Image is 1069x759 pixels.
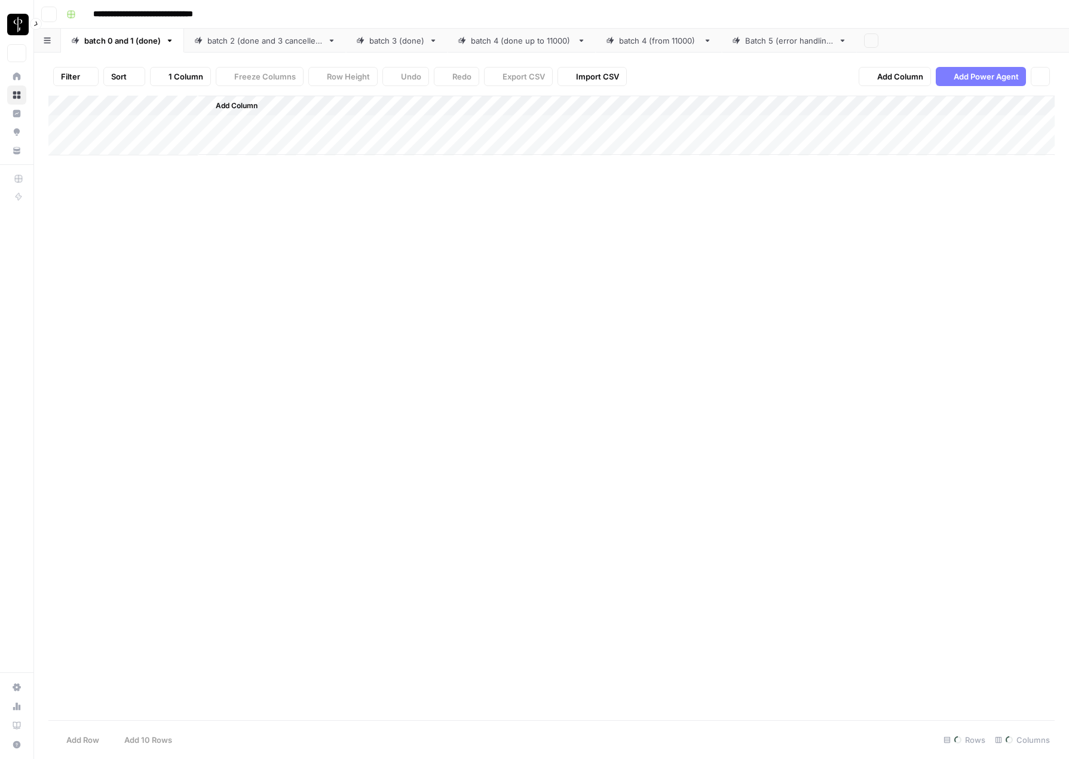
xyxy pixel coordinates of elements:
[66,734,99,746] span: Add Row
[234,71,296,82] span: Freeze Columns
[53,67,99,86] button: Filter
[124,734,172,746] span: Add 10 Rows
[150,67,211,86] button: 1 Column
[434,67,479,86] button: Redo
[216,67,304,86] button: Freeze Columns
[369,35,424,47] div: batch 3 (done)
[216,100,258,111] span: Add Column
[207,35,323,47] div: batch 2 (done and 3 cancelled)
[7,10,26,39] button: Workspace: LP Production Workloads
[596,29,722,53] a: batch 4 (from 11000)
[7,716,26,735] a: Learning Hub
[722,29,857,53] a: Batch 5 (error handling)
[169,71,203,82] span: 1 Column
[7,85,26,105] a: Browse
[619,35,699,47] div: batch 4 (from 11000)
[111,71,127,82] span: Sort
[48,730,106,749] button: Add Row
[106,730,179,749] button: Add 10 Rows
[7,697,26,716] a: Usage
[327,71,370,82] span: Row Height
[7,67,26,86] a: Home
[7,14,29,35] img: LP Production Workloads Logo
[558,67,627,86] button: Import CSV
[184,29,346,53] a: batch 2 (done and 3 cancelled)
[503,71,545,82] span: Export CSV
[939,730,990,749] div: Rows
[745,35,834,47] div: Batch 5 (error handling)
[936,67,1026,86] button: Add Power Agent
[484,67,553,86] button: Export CSV
[84,35,161,47] div: batch 0 and 1 (done)
[471,35,572,47] div: batch 4 (done up to 11000)
[990,730,1055,749] div: Columns
[576,71,619,82] span: Import CSV
[7,141,26,160] a: Your Data
[346,29,448,53] a: batch 3 (done)
[61,71,80,82] span: Filter
[452,71,471,82] span: Redo
[401,71,421,82] span: Undo
[7,678,26,697] a: Settings
[859,67,931,86] button: Add Column
[103,67,145,86] button: Sort
[7,735,26,754] button: Help + Support
[200,98,262,114] button: Add Column
[382,67,429,86] button: Undo
[61,29,184,53] a: batch 0 and 1 (done)
[7,104,26,123] a: Insights
[308,67,378,86] button: Row Height
[954,71,1019,82] span: Add Power Agent
[7,123,26,142] a: Opportunities
[877,71,923,82] span: Add Column
[448,29,596,53] a: batch 4 (done up to 11000)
